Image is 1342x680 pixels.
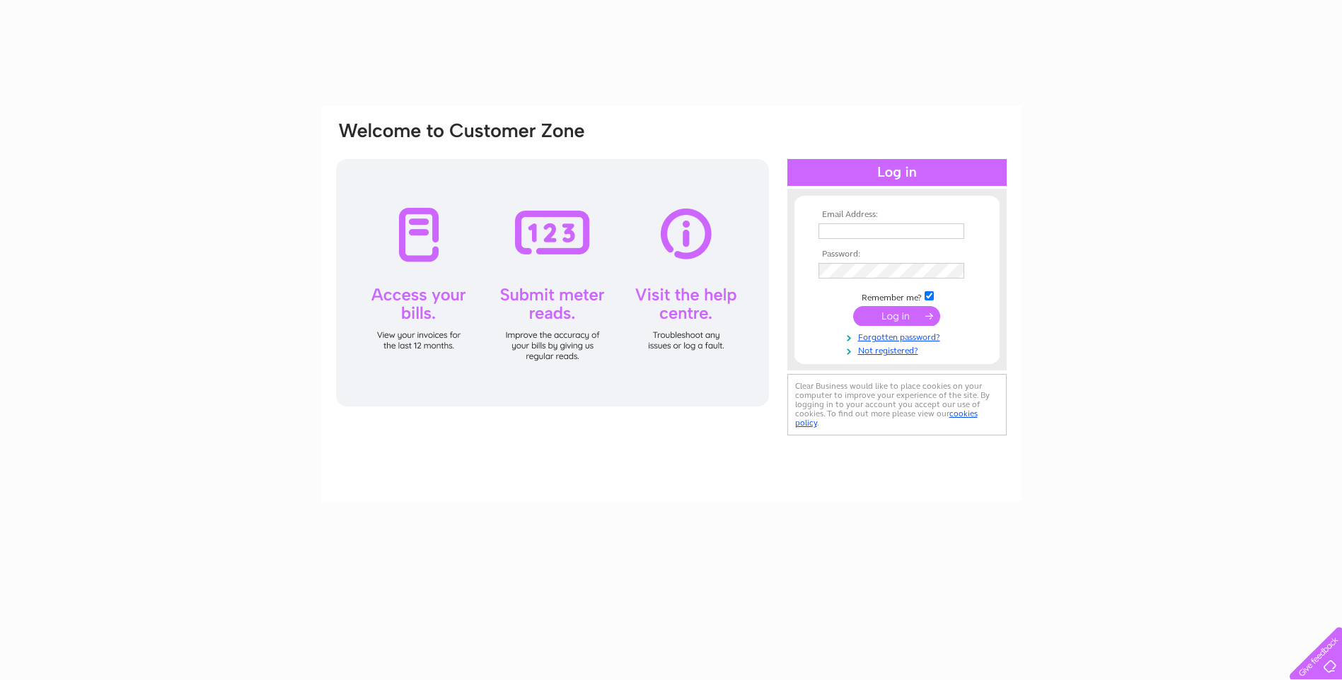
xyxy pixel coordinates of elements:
[787,374,1007,435] div: Clear Business would like to place cookies on your computer to improve your experience of the sit...
[853,306,940,326] input: Submit
[815,289,979,303] td: Remember me?
[815,250,979,259] th: Password:
[795,409,978,428] a: cookies policy
[818,329,979,343] a: Forgotten password?
[815,210,979,220] th: Email Address:
[818,343,979,356] a: Not registered?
